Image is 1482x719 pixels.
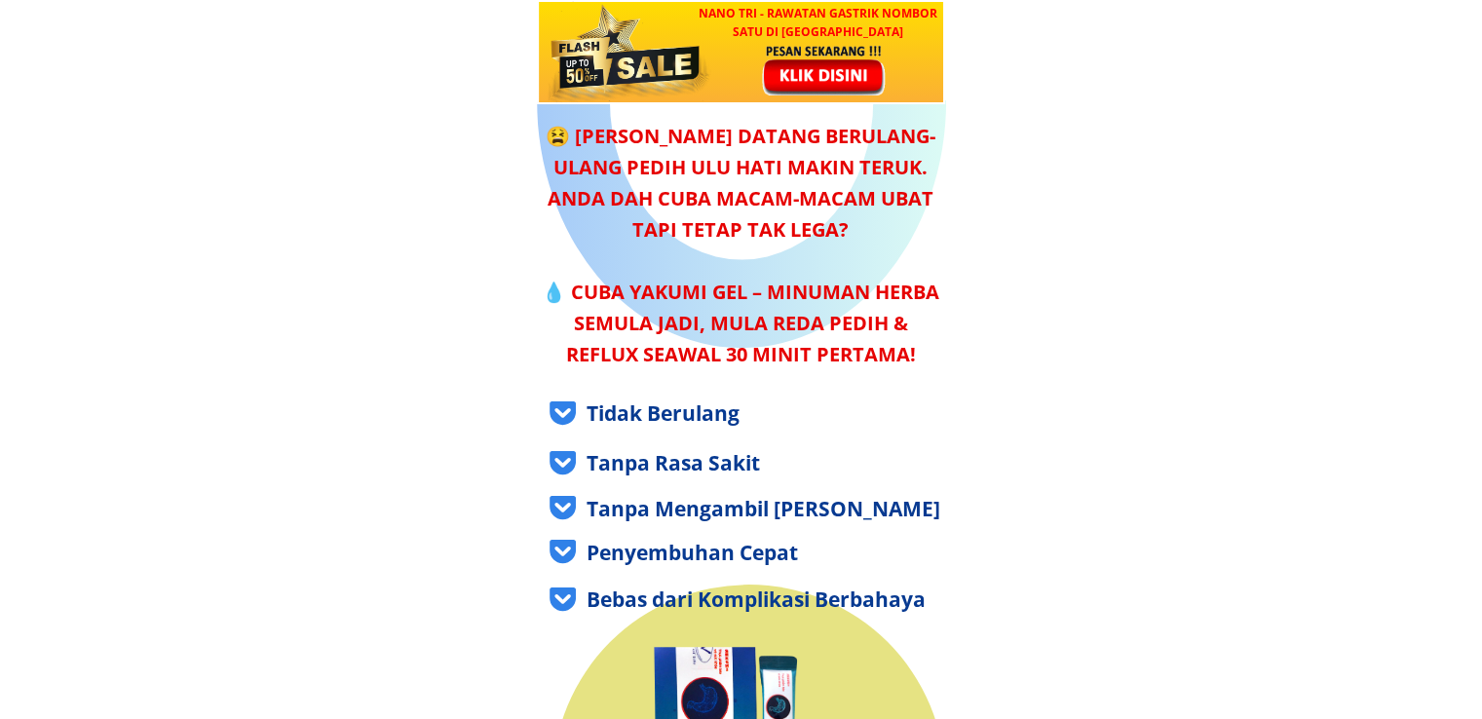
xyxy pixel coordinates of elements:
div: Bebas dari Komplikasi Berbahaya [587,584,963,617]
div: Penyembuhan Cepat [587,537,963,570]
h3: NANO TRI - Rawatan GASTRIK Nombor Satu di [GEOGRAPHIC_DATA] [690,4,945,41]
div: Tidak Berulang [587,397,963,431]
div: Tanpa Rasa Sakit [587,447,963,480]
div: 😫 [PERSON_NAME] datang berulang-ulang pedih ulu hati makin teruk. Anda dah cuba macam-macam ubat ... [537,121,945,370]
div: Tanpa Mengambil [PERSON_NAME] [587,493,963,526]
